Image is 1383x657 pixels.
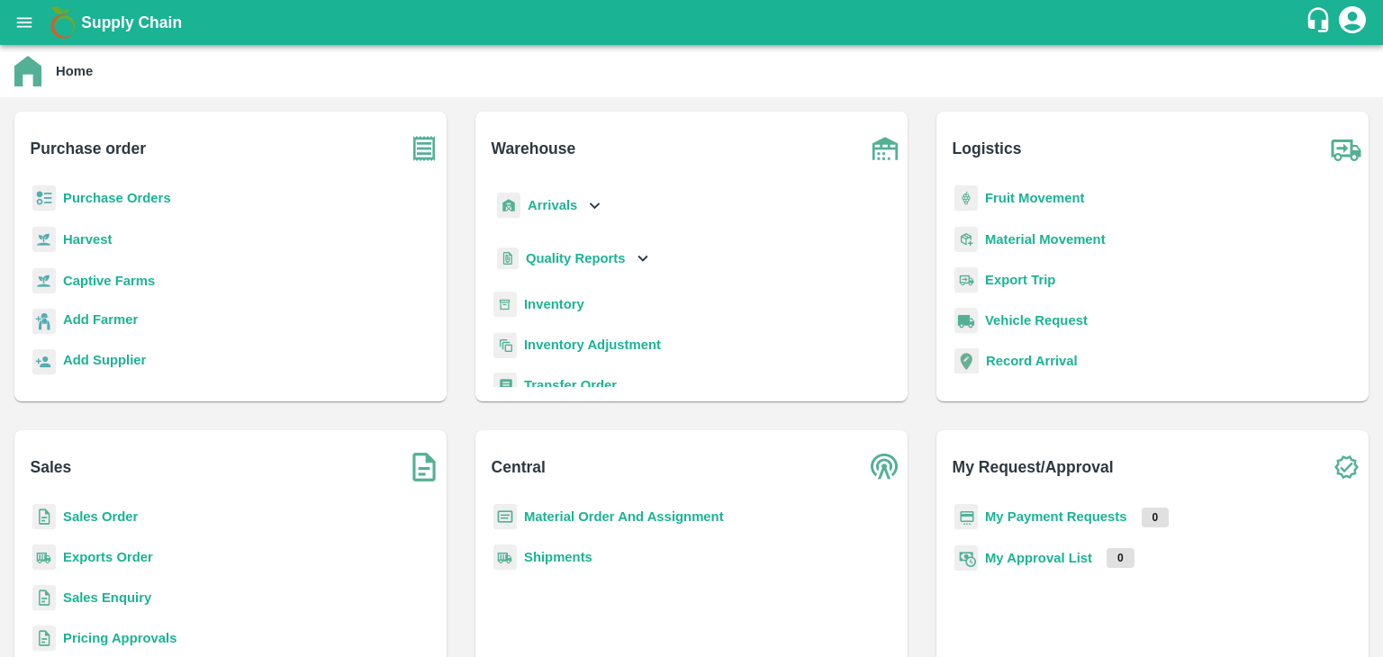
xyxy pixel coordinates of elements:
[954,544,978,571] img: approval
[63,590,151,605] a: Sales Enquiry
[953,454,1114,480] b: My Request/Approval
[985,509,1127,524] a: My Payment Requests
[863,445,908,490] img: central
[32,544,56,571] img: shipments
[497,247,519,270] img: qualityReport
[953,136,1022,161] b: Logistics
[985,191,1085,205] a: Fruit Movement
[863,126,908,171] img: warehouse
[524,297,584,311] a: Inventory
[1324,445,1369,490] img: check
[493,504,517,530] img: centralMaterial
[63,631,176,645] a: Pricing Approvals
[4,2,45,43] button: open drawer
[954,308,978,334] img: vehicle
[985,551,1092,565] a: My Approval List
[32,185,56,211] img: reciept
[985,313,1088,328] a: Vehicle Request
[528,198,577,212] b: Arrivals
[493,185,605,226] div: Arrivals
[63,350,146,374] a: Add Supplier
[1305,6,1336,39] div: customer-support
[63,353,146,367] b: Add Supplier
[493,544,517,571] img: shipments
[954,226,978,253] img: material
[954,185,978,211] img: fruit
[1142,508,1170,527] p: 0
[1324,126,1369,171] img: truck
[524,509,724,524] a: Material Order And Assignment
[985,273,1055,287] a: Export Trip
[63,232,112,247] a: Harvest
[45,4,81,40] img: logo
[32,267,56,294] img: harvest
[14,56,41,86] img: home
[497,193,520,219] img: whArrival
[32,349,56,375] img: supplier
[63,274,155,288] a: Captive Farms
[492,454,546,480] b: Central
[63,312,138,327] b: Add Farmer
[954,267,978,293] img: delivery
[1107,548,1134,568] p: 0
[56,64,93,78] b: Home
[493,373,517,399] img: whTransfer
[524,550,592,564] a: Shipments
[63,310,138,334] a: Add Farmer
[493,292,517,318] img: whInventory
[32,309,56,335] img: farmer
[63,550,153,564] a: Exports Order
[493,332,517,358] img: inventory
[1336,4,1369,41] div: account of current user
[985,232,1106,247] a: Material Movement
[986,354,1078,368] a: Record Arrival
[954,348,979,373] img: recordArrival
[63,191,171,205] a: Purchase Orders
[493,240,653,277] div: Quality Reports
[32,585,56,611] img: sales
[81,10,1305,35] a: Supply Chain
[32,625,56,652] img: sales
[63,509,138,524] a: Sales Order
[32,226,56,253] img: harvest
[32,504,56,530] img: sales
[954,504,978,530] img: payment
[402,126,447,171] img: purchase
[492,136,576,161] b: Warehouse
[31,454,72,480] b: Sales
[31,136,146,161] b: Purchase order
[81,13,182,31] b: Supply Chain
[526,251,626,265] b: Quality Reports
[402,445,447,490] img: soSales
[524,337,661,352] a: Inventory Adjustment
[524,378,617,392] a: Transfer Order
